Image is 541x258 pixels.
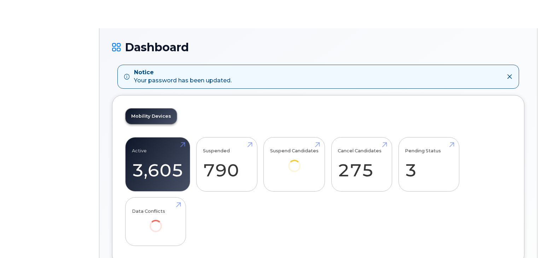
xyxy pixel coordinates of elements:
[405,141,453,188] a: Pending Status 3
[132,141,184,188] a: Active 3,605
[132,201,180,242] a: Data Conflicts
[270,141,319,182] a: Suspend Candidates
[112,41,524,53] h1: Dashboard
[203,141,251,188] a: Suspended 790
[134,69,232,77] strong: Notice
[126,109,177,124] a: Mobility Devices
[338,141,385,188] a: Cancel Candidates 275
[134,69,232,85] div: Your password has been updated.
